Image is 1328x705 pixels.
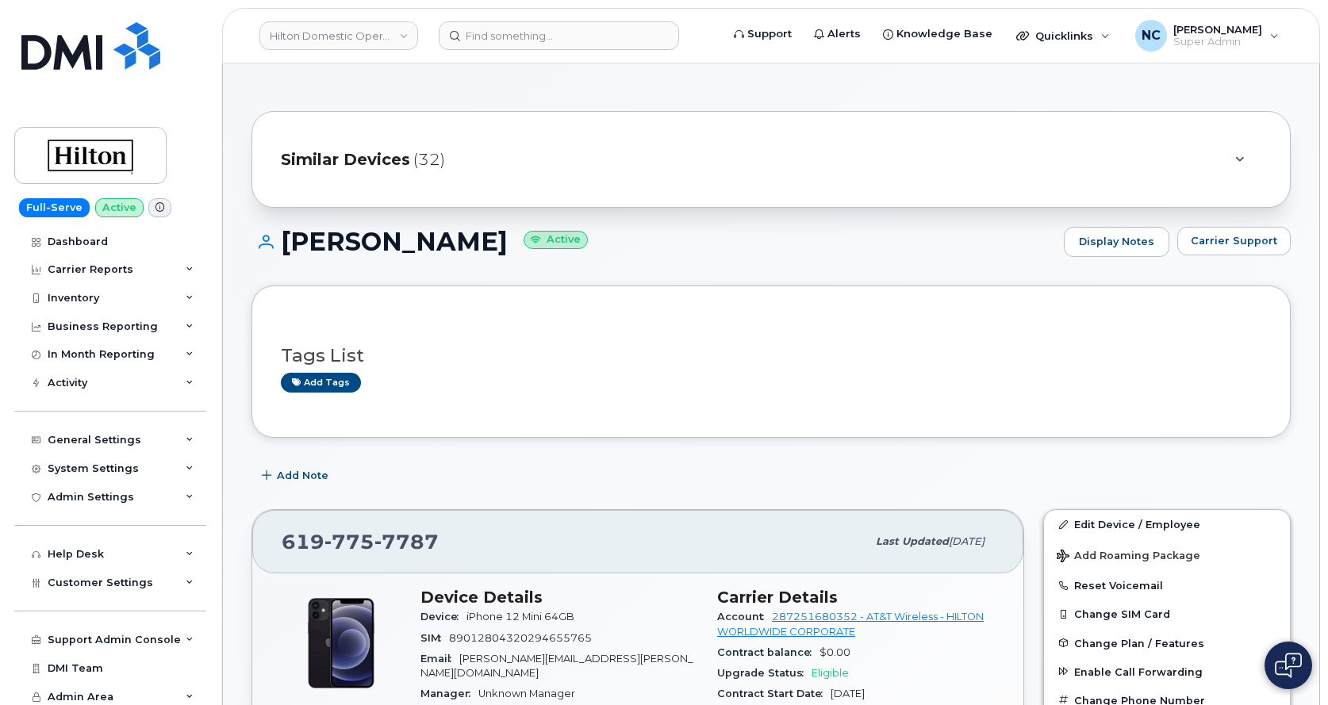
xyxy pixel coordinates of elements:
[1057,550,1200,565] span: Add Roaming Package
[294,596,389,691] img: iPhone_12.jpg
[478,688,575,699] span: Unknown Manager
[282,530,439,554] span: 619
[524,231,588,249] small: Active
[1044,629,1290,657] button: Change Plan / Features
[1074,665,1203,677] span: Enable Call Forwarding
[717,611,772,623] span: Account
[1044,571,1290,600] button: Reset Voicemail
[449,632,592,644] span: 89012804320294655765
[374,530,439,554] span: 7787
[1275,653,1302,678] img: Open chat
[466,611,574,623] span: iPhone 12 Mini 64GB
[717,611,984,637] a: 287251680352 - AT&T Wireless - HILTON WORLDWIDE CORPORATE
[949,535,984,547] span: [DATE]
[1177,227,1291,255] button: Carrier Support
[324,530,374,554] span: 775
[420,688,478,699] span: Manager
[420,588,698,607] h3: Device Details
[717,646,819,658] span: Contract balance
[1044,657,1290,686] button: Enable Call Forwarding
[413,148,445,171] span: (32)
[876,535,949,547] span: Last updated
[251,228,1056,255] h1: [PERSON_NAME]
[420,632,449,644] span: SIM
[1074,637,1204,649] span: Change Plan / Features
[1044,510,1290,538] a: Edit Device / Employee
[812,667,849,679] span: Eligible
[1044,600,1290,628] button: Change SIM Card
[717,688,831,699] span: Contract Start Date
[420,611,466,623] span: Device
[281,346,1261,366] h3: Tags List
[420,653,459,665] span: Email
[831,688,865,699] span: [DATE]
[717,588,995,607] h3: Carrier Details
[1064,227,1169,257] a: Display Notes
[819,646,850,658] span: $0.00
[420,653,693,679] span: [PERSON_NAME][EMAIL_ADDRESS][PERSON_NAME][DOMAIN_NAME]
[281,373,361,393] a: Add tags
[277,468,328,483] span: Add Note
[1191,233,1277,248] span: Carrier Support
[251,462,342,490] button: Add Note
[281,148,410,171] span: Similar Devices
[1044,538,1290,571] button: Add Roaming Package
[717,667,812,679] span: Upgrade Status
